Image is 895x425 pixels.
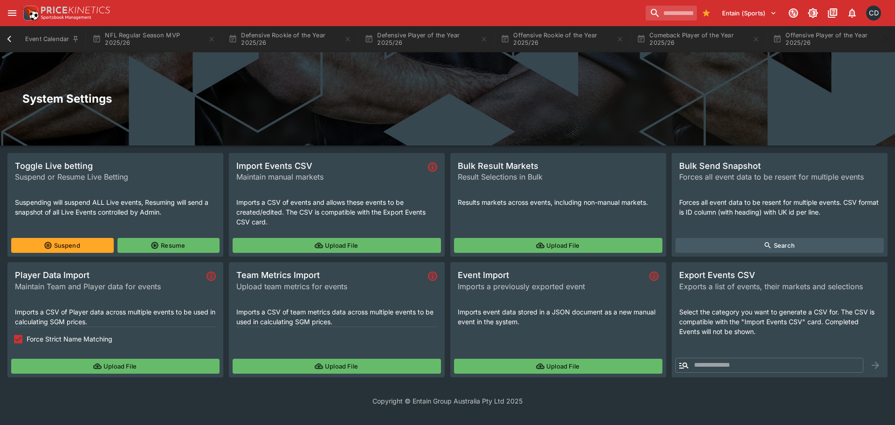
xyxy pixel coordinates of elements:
[844,5,861,21] button: Notifications
[679,197,880,217] p: Forces all event data to be resent for multiple events. CSV format is ID column (with heading) wi...
[646,6,697,21] input: search
[41,7,110,14] img: PriceKinetics
[716,6,782,21] button: Select Tenant
[22,91,873,106] h2: System Settings
[236,270,424,280] span: Team Metrics Import
[15,270,203,280] span: Player Data Import
[458,171,659,182] span: Result Selections in Bulk
[15,160,216,171] span: Toggle Live betting
[87,26,221,52] button: NFL Regular Season MVP 2025/26
[236,281,424,292] span: Upload team metrics for events
[223,26,357,52] button: Defensive Rookie of the Year 2025/26
[679,171,880,182] span: Forces all event data to be resent for multiple events
[11,238,114,253] button: Suspend
[679,281,880,292] span: Exports a list of events, their markets and selections
[699,6,714,21] button: Bookmarks
[785,5,802,21] button: Connected to PK
[866,6,881,21] div: Cameron Duffy
[4,5,21,21] button: open drawer
[117,238,220,253] button: Resume
[233,359,441,374] button: Upload File
[15,171,216,182] span: Suspend or Resume Live Betting
[236,197,437,227] p: Imports a CSV of events and allows these events to be created/edited. The CSV is compatible with ...
[233,238,441,253] button: Upload File
[458,281,646,292] span: Imports a previously exported event
[15,307,216,327] p: Imports a CSV of Player data across multiple events to be used in calculating SGM prices.
[21,4,39,22] img: PriceKinetics Logo
[679,270,880,280] span: Export Events CSV
[454,238,662,253] button: Upload File
[15,197,216,217] p: Suspending will suspend ALL Live events, Resuming will send a snapshot of all Live Events control...
[458,160,659,171] span: Bulk Result Markets
[805,5,821,21] button: Toggle light/dark mode
[495,26,629,52] button: Offensive Rookie of the Year 2025/26
[20,26,85,52] button: Event Calendar
[11,359,220,374] button: Upload File
[458,270,646,280] span: Event Import
[458,197,659,207] p: Results markets across events, including non-manual markets.
[359,26,493,52] button: Defensive Player of the Year 2025/26
[41,15,91,20] img: Sportsbook Management
[236,307,437,327] p: Imports a CSV of team metrics data across multiple events to be used in calculating SGM prices.
[679,307,880,336] p: Select the category you want to generate a CSV for. The CSV is compatible with the "Import Events...
[236,171,424,182] span: Maintain manual markets
[679,160,880,171] span: Bulk Send Snapshot
[631,26,765,52] button: Comeback Player of the Year 2025/26
[458,307,659,327] p: Imports event data stored in a JSON document as a new manual event in the system.
[675,238,884,253] button: Search
[863,3,884,23] button: Cameron Duffy
[824,5,841,21] button: Documentation
[454,359,662,374] button: Upload File
[27,334,112,344] span: Force Strict Name Matching
[236,160,424,171] span: Import Events CSV
[15,281,203,292] span: Maintain Team and Player data for events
